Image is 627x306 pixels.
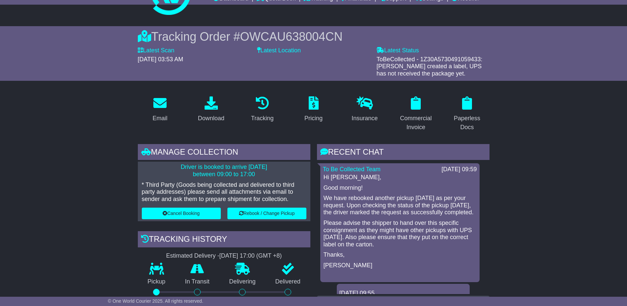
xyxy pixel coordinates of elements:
[265,278,310,285] p: Delivered
[324,262,476,269] p: [PERSON_NAME]
[219,252,282,260] div: [DATE] 17:00 (GMT +8)
[142,164,306,178] p: Driver is booked to arrive [DATE] between 09:00 to 17:00
[138,231,310,249] div: Tracking history
[152,114,167,123] div: Email
[324,184,476,192] p: Good morning!
[247,94,278,125] a: Tracking
[227,208,306,219] button: Rebook / Change Pickup
[251,114,273,123] div: Tracking
[339,290,467,297] div: [DATE] 09:55
[317,144,490,162] div: RECENT CHAT
[219,278,266,285] p: Delivering
[398,114,434,132] div: Commercial Invoice
[138,252,310,260] div: Estimated Delivery -
[449,114,485,132] div: Paperless Docs
[138,47,175,54] label: Latest Scan
[376,47,419,54] label: Latest Status
[445,94,490,134] a: Paperless Docs
[347,94,382,125] a: Insurance
[198,114,224,123] div: Download
[175,278,219,285] p: In Transit
[257,47,301,54] label: Latest Location
[304,114,323,123] div: Pricing
[142,208,221,219] button: Cancel Booking
[240,30,342,43] span: OWCAU638004CN
[194,94,229,125] a: Download
[138,56,183,63] span: [DATE] 03:53 AM
[324,220,476,248] p: Please advise the shipper to hand over this specific consignment as they might have other pickups...
[300,94,327,125] a: Pricing
[442,166,477,173] div: [DATE] 09:59
[324,174,476,181] p: Hi [PERSON_NAME],
[138,29,490,44] div: Tracking Order #
[108,298,203,304] span: © One World Courier 2025. All rights reserved.
[324,251,476,259] p: Thanks,
[376,56,482,77] span: ToBeCollected - 1Z30A5730491059433: [PERSON_NAME] created a label, UPS has not received the packa...
[324,195,476,216] p: We have rebooked another pickup [DATE] as per your request. Upon checking the status of the picku...
[138,278,176,285] p: Pickup
[323,166,381,173] a: To Be Collected Team
[142,181,306,203] p: * Third Party (Goods being collected and delivered to third party addresses) please send all atta...
[138,144,310,162] div: Manage collection
[352,114,378,123] div: Insurance
[148,94,172,125] a: Email
[394,94,438,134] a: Commercial Invoice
